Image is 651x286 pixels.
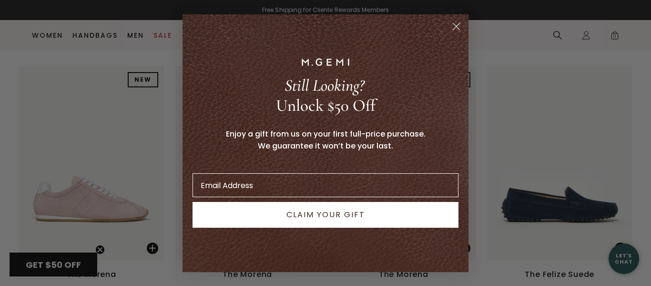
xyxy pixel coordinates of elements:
[448,18,465,35] button: Close dialog
[226,128,426,151] span: Enjoy a gift from us on your first full-price purchase. We guarantee it won’t be your last.
[285,75,364,95] span: Still Looking?
[302,58,349,66] img: M.GEMI
[193,173,458,197] input: Email Address
[276,95,376,116] span: Unlock $50 Off
[193,202,458,228] button: CLAIM YOUR GIFT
